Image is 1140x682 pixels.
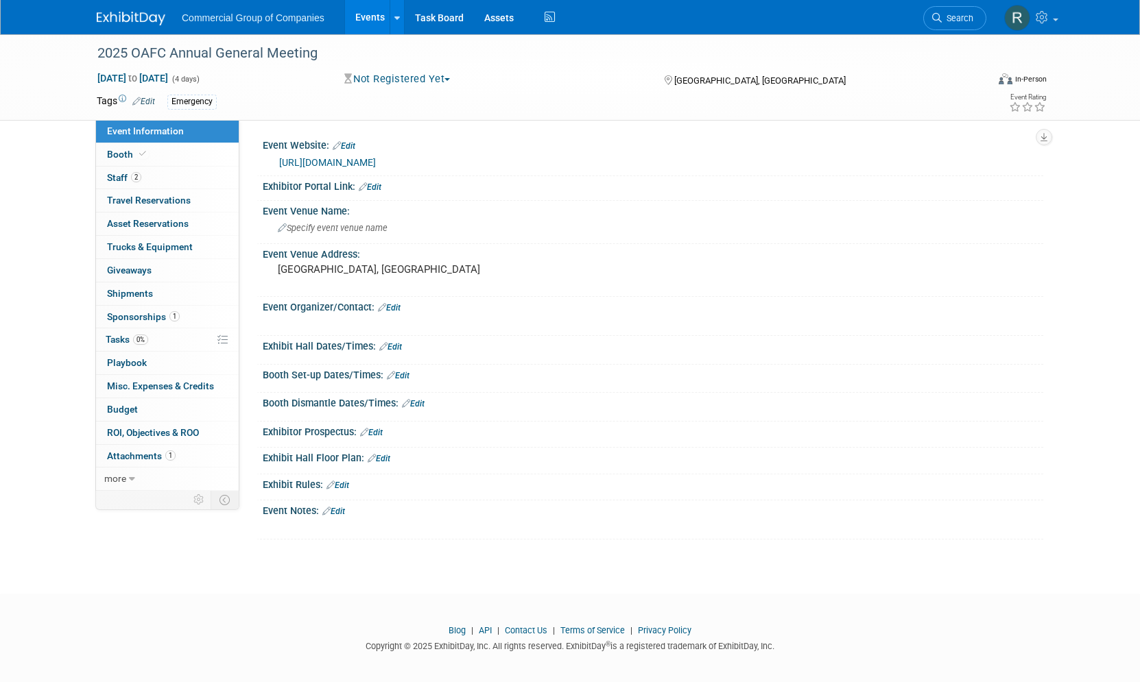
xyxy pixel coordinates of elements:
img: Format-Inperson.png [999,73,1012,84]
a: Edit [359,182,381,192]
a: Shipments [96,282,239,305]
span: Commercial Group of Companies [182,12,324,23]
a: Edit [379,342,402,352]
div: Event Organizer/Contact: [263,297,1043,315]
div: In-Person [1014,74,1047,84]
span: to [126,73,139,84]
div: Event Website: [263,135,1043,153]
div: Exhibitor Prospectus: [263,422,1043,439]
a: Edit [387,371,409,380]
a: Edit [378,303,401,313]
div: Event Rating [1009,94,1046,101]
span: Event Information [107,125,184,136]
div: Exhibit Rules: [263,474,1043,492]
a: Edit [360,428,383,437]
span: Trucks & Equipment [107,241,193,252]
a: Giveaways [96,259,239,282]
span: more [104,473,126,484]
td: Tags [97,94,155,110]
span: 1 [165,450,176,461]
a: Privacy Policy [638,625,691,635]
a: Travel Reservations [96,189,239,212]
span: Attachments [107,450,176,461]
a: Edit [322,507,345,516]
span: | [494,625,503,635]
span: ROI, Objectives & ROO [107,427,199,438]
span: Sponsorships [107,311,180,322]
span: Staff [107,172,141,183]
span: Shipments [107,288,153,299]
div: Exhibit Hall Floor Plan: [263,448,1043,465]
div: 2025 OAFC Annual General Meeting [93,41,966,66]
span: | [549,625,558,635]
span: Specify event venue name [278,223,388,233]
sup: ® [606,640,610,648]
a: Playbook [96,352,239,374]
div: Emergency [167,95,217,109]
span: Budget [107,404,138,415]
span: 1 [169,311,180,321]
a: Event Information [96,120,239,143]
pre: [GEOGRAPHIC_DATA], [GEOGRAPHIC_DATA] [278,263,573,276]
span: Tasks [106,334,148,345]
a: Edit [333,141,355,151]
div: Event Notes: [263,500,1043,518]
div: Exhibitor Portal Link: [263,176,1043,194]
a: Search [923,6,986,30]
span: Booth [107,149,149,160]
span: 0% [133,334,148,345]
span: | [468,625,477,635]
span: Travel Reservations [107,195,191,206]
a: API [479,625,492,635]
span: Misc. Expenses & Credits [107,380,214,391]
a: Edit [132,97,155,106]
img: ExhibitDay [97,12,165,25]
span: Search [942,13,973,23]
span: Playbook [107,357,147,368]
a: ROI, Objectives & ROO [96,422,239,444]
a: Asset Reservations [96,212,239,235]
td: Personalize Event Tab Strip [187,491,211,509]
button: Not Registered Yet [340,72,456,86]
a: [URL][DOMAIN_NAME] [279,157,376,168]
span: 2 [131,172,141,182]
div: Booth Dismantle Dates/Times: [263,393,1043,411]
a: Staff2 [96,167,239,189]
div: Event Venue Address: [263,244,1043,261]
span: Giveaways [107,265,152,276]
span: | [627,625,636,635]
a: Contact Us [505,625,547,635]
a: Misc. Expenses & Credits [96,375,239,398]
a: Tasks0% [96,328,239,351]
a: Booth [96,143,239,166]
img: Rod Leland [1004,5,1030,31]
a: Sponsorships1 [96,306,239,328]
div: Exhibit Hall Dates/Times: [263,336,1043,354]
a: Budget [96,398,239,421]
span: [DATE] [DATE] [97,72,169,84]
td: Toggle Event Tabs [211,491,239,509]
span: [GEOGRAPHIC_DATA], [GEOGRAPHIC_DATA] [674,75,846,86]
span: (4 days) [171,75,200,84]
div: Event Venue Name: [263,201,1043,218]
a: Trucks & Equipment [96,236,239,258]
a: Edit [402,399,425,409]
div: Event Format [905,71,1047,92]
span: Asset Reservations [107,218,189,229]
a: Blog [449,625,466,635]
a: Edit [368,454,390,463]
i: Booth reservation complete [139,150,146,158]
a: Edit [326,480,349,490]
a: Terms of Service [560,625,625,635]
div: Booth Set-up Dates/Times: [263,365,1043,382]
a: more [96,467,239,490]
a: Attachments1 [96,445,239,467]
